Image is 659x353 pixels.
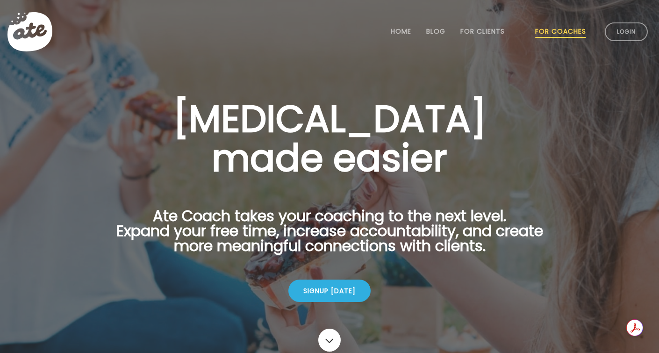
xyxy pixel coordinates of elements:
a: For Coaches [535,28,586,35]
h1: [MEDICAL_DATA] made easier [101,99,558,178]
a: Home [391,28,411,35]
a: Blog [426,28,445,35]
p: Ate Coach takes your coaching to the next level. Expand your free time, increase accountability, ... [101,209,558,265]
a: Login [605,22,648,41]
div: Signup [DATE] [288,280,371,302]
a: For Clients [460,28,505,35]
